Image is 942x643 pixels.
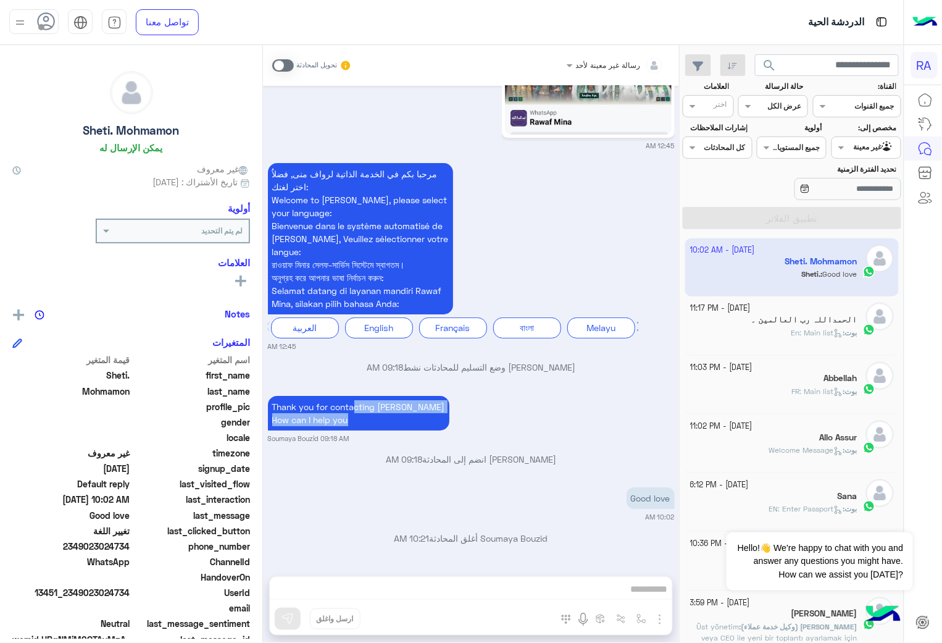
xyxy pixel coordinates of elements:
img: tab [73,15,88,30]
h5: Allo Assur [819,432,857,443]
span: UserId [133,586,251,599]
span: اسم المتغير [133,353,251,366]
label: حالة الرسالة [740,81,804,92]
h6: العلامات [12,257,250,268]
span: 2025-09-28T07:02:48.751Z [12,493,130,506]
span: first_name [133,369,251,382]
span: Welcome Message [769,445,843,455]
span: locale [133,431,251,444]
img: defaultAdmin.png [110,72,152,114]
span: بوت [844,328,857,337]
span: 13451_2349023024734 [12,586,130,599]
small: 12:45 AM [268,342,296,351]
h6: يمكن الإرسال له [100,142,163,153]
div: বাংলা [493,317,561,338]
div: العربية [271,317,339,338]
div: اختر [714,99,729,113]
span: 09:18 AM [367,362,403,372]
span: 10:21 AM [394,533,430,544]
p: 28/9/2025, 12:45 AM [268,163,453,314]
span: null [12,431,130,444]
span: قيمة المتغير [12,353,130,366]
span: FR: Main list [791,387,843,396]
small: 12:45 AM [646,141,675,151]
button: search [755,54,785,81]
span: null [12,571,130,584]
button: ارسل واغلق [310,608,361,629]
span: تغيير اللغة [12,524,130,537]
img: defaultAdmin.png [866,362,894,390]
p: [PERSON_NAME] انضم إلى المحادثة [268,453,675,466]
small: 10:02 AM [646,512,675,522]
span: En: Main list [791,328,843,337]
p: 28/9/2025, 10:02 AM [627,487,675,509]
span: Hello!👋 We're happy to chat with you and answer any questions you might have. How can we assist y... [727,532,912,590]
label: أولوية [759,122,822,133]
small: Soumaya Bouzid 09:18 AM [268,434,349,443]
h5: Abbellah [823,373,857,384]
span: profile_pic [133,400,251,413]
span: search [762,58,777,73]
a: tab [102,9,127,35]
h6: Notes [225,308,250,319]
img: WhatsApp [863,324,875,336]
span: 2 [12,555,130,568]
span: timezone [133,447,251,460]
span: last_interaction [133,493,251,506]
small: [DATE] - 10:36 PM [690,538,754,550]
h5: الحمداللہ رب العالمین ۔ [751,314,857,325]
span: last_message_sentiment [133,617,251,630]
span: بوت [844,445,857,455]
span: 2349023024734 [12,540,130,553]
img: profile [12,15,28,30]
span: Sheti. [12,369,130,382]
span: Good love [12,509,130,522]
img: Logo [913,9,938,35]
small: تحويل المحادثة [296,61,337,70]
small: [DATE] - 3:59 PM [690,597,750,609]
span: gender [133,416,251,429]
img: tab [107,15,122,30]
span: غير معروف [197,162,250,175]
span: غير معروف [12,447,130,460]
img: notes [35,310,44,320]
small: [DATE] - 6:12 PM [690,479,749,491]
label: مخصص إلى: [833,122,896,133]
span: بوت [844,387,857,396]
span: last_clicked_button [133,524,251,537]
img: WhatsApp [863,500,875,513]
span: [PERSON_NAME] (وكيل خدمة عملاء) [741,622,857,631]
span: last_visited_flow [133,477,251,490]
label: إشارات الملاحظات [684,122,748,133]
b: لم يتم التحديد [201,226,243,235]
span: رسالة غير معينة لأحد [576,61,641,70]
label: العلامات [684,81,729,92]
div: RA [911,52,938,78]
span: signup_date [133,462,251,475]
small: [DATE] - 11:17 PM [690,303,751,314]
span: phone_number [133,540,251,553]
span: last_message [133,509,251,522]
label: تحديد الفترة الزمنية [759,164,897,175]
span: Default reply [12,477,130,490]
img: WhatsApp [863,442,875,454]
label: القناة: [814,81,896,92]
span: 2025-09-27T10:10:03.623Z [12,462,130,475]
div: Français [419,317,487,338]
h6: أولوية [228,203,250,214]
b: : [739,622,857,631]
h6: المتغيرات [212,337,250,348]
h5: Sana [837,491,857,502]
img: defaultAdmin.png [866,479,894,507]
div: English [345,317,413,338]
img: WhatsApp [863,618,875,631]
button: تطبيق الفلاتر [683,207,901,229]
p: 28/9/2025, 9:18 AM [268,396,449,431]
img: WhatsApp [863,383,875,395]
b: : [843,445,857,455]
b: : [843,328,857,337]
p: Soumaya Bouzid أغلق المحادثة [268,532,675,545]
span: last_name [133,385,251,398]
span: HandoverOn [133,571,251,584]
span: تاريخ الأشتراك : [DATE] [152,175,238,188]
